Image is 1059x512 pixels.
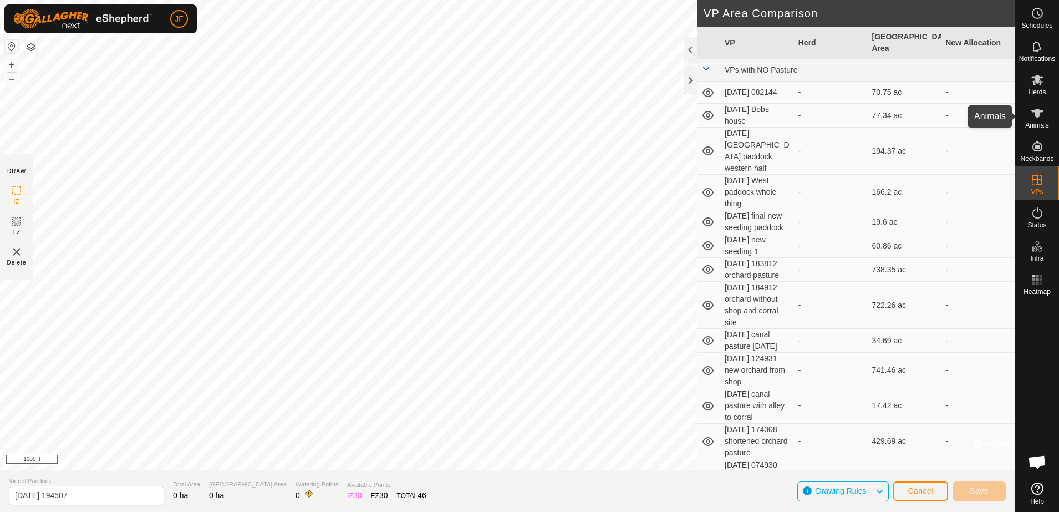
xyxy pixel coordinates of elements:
[720,459,794,506] td: [DATE] 074930 new orchard paddock after firmware update
[14,197,20,206] span: IZ
[379,491,388,500] span: 30
[941,210,1015,234] td: -
[941,424,1015,459] td: -
[720,128,794,175] td: [DATE] [GEOGRAPHIC_DATA] paddock western half
[798,87,863,98] div: -
[1015,478,1059,509] a: Help
[353,491,362,500] span: 30
[893,481,948,501] button: Cancel
[720,234,794,258] td: [DATE] new seeding 1
[868,424,941,459] td: 429.69 ac
[720,175,794,210] td: [DATE] West paddock whole thing
[798,364,863,376] div: -
[868,258,941,282] td: 738.35 ac
[941,82,1015,104] td: -
[720,388,794,424] td: [DATE] canal pasture with alley to corral
[868,353,941,388] td: 741.46 ac
[941,388,1015,424] td: -
[720,27,794,59] th: VP
[720,82,794,104] td: [DATE] 082144
[868,27,941,59] th: [GEOGRAPHIC_DATA] Area
[13,9,152,29] img: Gallagher Logo
[13,228,21,236] span: EZ
[941,104,1015,128] td: -
[9,476,164,486] span: Virtual Paddock
[953,481,1006,501] button: Save
[720,258,794,282] td: [DATE] 183812 orchard pasture
[868,234,941,258] td: 60.86 ac
[794,27,868,59] th: Herd
[1021,22,1052,29] span: Schedules
[464,455,505,465] a: Privacy Policy
[941,175,1015,210] td: -
[371,490,388,501] div: EZ
[816,486,866,495] span: Drawing Rules
[10,245,23,258] img: VP
[798,435,863,447] div: -
[941,234,1015,258] td: -
[941,282,1015,329] td: -
[397,490,426,501] div: TOTAL
[209,480,287,489] span: [GEOGRAPHIC_DATA] Area
[173,491,188,500] span: 0 ha
[1030,498,1044,505] span: Help
[868,388,941,424] td: 17.42 ac
[296,491,300,500] span: 0
[1020,155,1053,162] span: Neckbands
[1030,255,1043,262] span: Infra
[725,65,798,74] span: VPs with NO Pasture
[175,13,184,25] span: JF
[1024,288,1051,295] span: Heatmap
[941,329,1015,353] td: -
[1031,189,1043,195] span: VPs
[868,210,941,234] td: 19.6 ac
[296,480,338,489] span: Watering Points
[868,282,941,329] td: 722.26 ac
[941,128,1015,175] td: -
[941,27,1015,59] th: New Allocation
[347,490,362,501] div: IZ
[868,329,941,353] td: 34.69 ac
[7,167,26,175] div: DRAW
[720,353,794,388] td: [DATE] 124931 new orchard from shop
[5,73,18,86] button: –
[1019,55,1055,62] span: Notifications
[908,486,934,495] span: Cancel
[798,300,863,311] div: -
[941,353,1015,388] td: -
[970,486,989,495] span: Save
[518,455,551,465] a: Contact Us
[798,216,863,228] div: -
[720,104,794,128] td: [DATE] Bobs house
[209,491,224,500] span: 0 ha
[418,491,426,500] span: 46
[173,480,200,489] span: Total Area
[798,145,863,157] div: -
[798,110,863,121] div: -
[868,104,941,128] td: 77.34 ac
[868,175,941,210] td: 166.2 ac
[798,240,863,252] div: -
[868,459,941,506] td: 709.34 ac
[704,7,1015,20] h2: VP Area Comparison
[1028,89,1046,95] span: Herds
[720,210,794,234] td: [DATE] final new seeding paddock
[1027,222,1046,229] span: Status
[941,459,1015,506] td: -
[5,58,18,72] button: +
[347,480,426,490] span: Available Points
[1025,122,1049,129] span: Animals
[720,282,794,329] td: [DATE] 184912 orchard without shop and corral site
[798,186,863,198] div: -
[798,335,863,347] div: -
[798,264,863,276] div: -
[720,424,794,459] td: [DATE] 174008 shortened orchard pasture
[24,40,38,54] button: Map Layers
[720,329,794,353] td: [DATE] canal pasture [DATE]
[798,400,863,412] div: -
[5,40,18,53] button: Reset Map
[868,82,941,104] td: 70.75 ac
[868,128,941,175] td: 194.37 ac
[1021,445,1054,479] a: Open chat
[7,258,27,267] span: Delete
